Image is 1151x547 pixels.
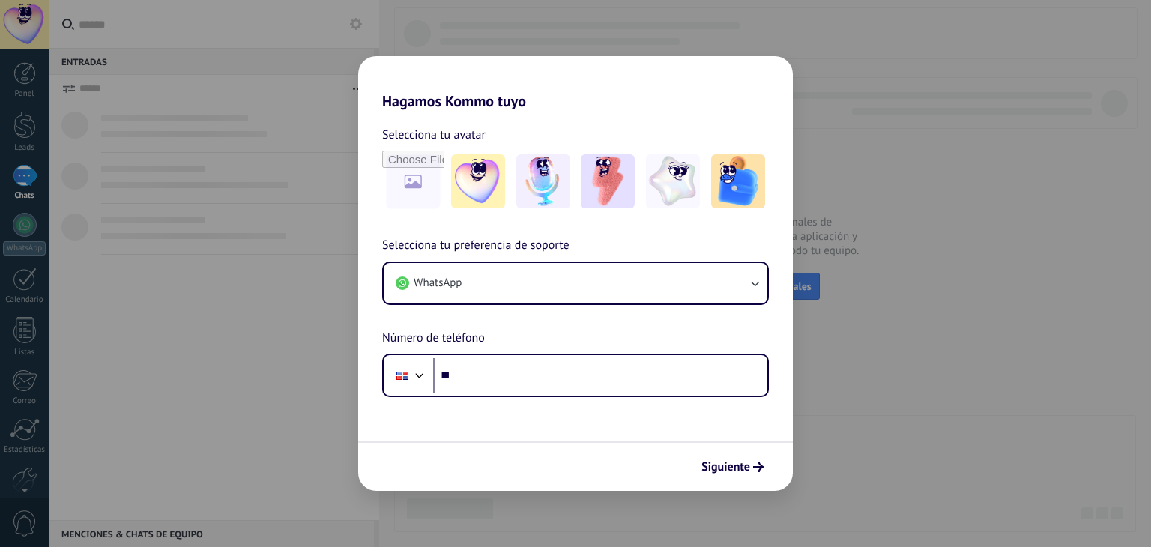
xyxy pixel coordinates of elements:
[382,125,486,145] span: Selecciona tu avatar
[384,263,767,303] button: WhatsApp
[358,56,793,110] h2: Hagamos Kommo tuyo
[414,276,462,291] span: WhatsApp
[646,154,700,208] img: -4.jpeg
[382,329,485,348] span: Número de teléfono
[382,236,570,256] span: Selecciona tu preferencia de soporte
[701,462,750,472] span: Siguiente
[581,154,635,208] img: -3.jpeg
[388,360,417,391] div: Dominican Republic: + 1
[516,154,570,208] img: -2.jpeg
[711,154,765,208] img: -5.jpeg
[451,154,505,208] img: -1.jpeg
[695,454,770,480] button: Siguiente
